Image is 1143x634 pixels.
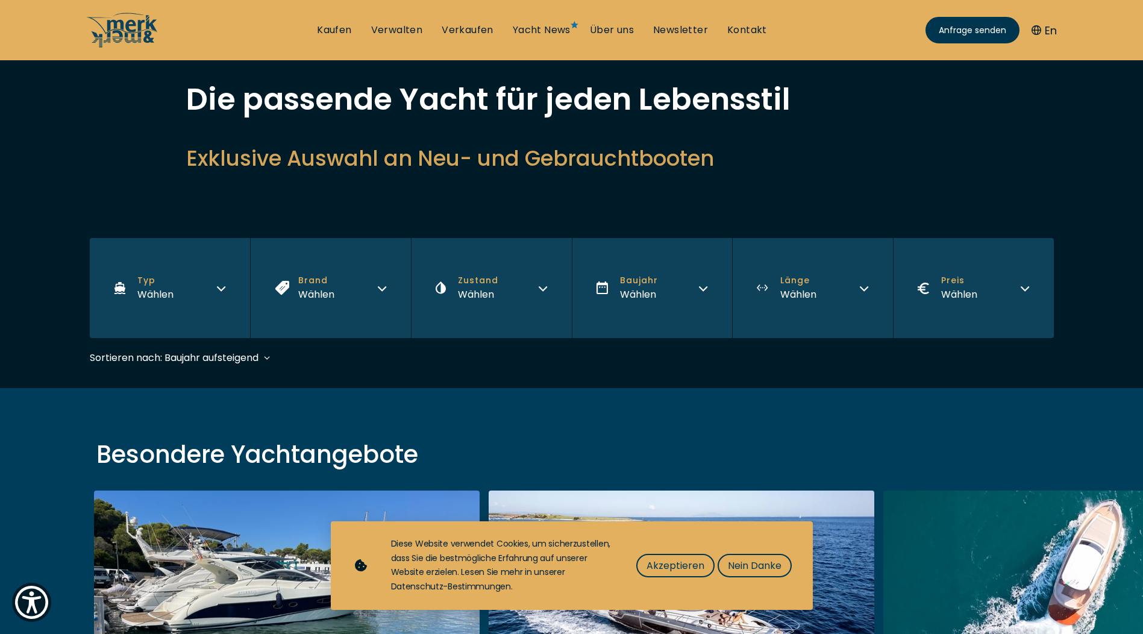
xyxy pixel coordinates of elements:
[620,287,658,302] div: Wählen
[391,580,511,592] a: Datenschutz-Bestimmungen
[925,17,1019,43] a: Anfrage senden
[941,274,977,287] span: Preis
[653,24,708,37] a: Newsletter
[371,24,423,37] a: Verwalten
[728,558,781,573] span: Nein Danke
[391,537,612,594] div: Diese Website verwendet Cookies, um sicherzustellen, dass Sie die bestmögliche Erfahrung auf unse...
[458,274,498,287] span: Zustand
[727,24,767,37] a: Kontakt
[1032,22,1057,39] button: En
[90,350,258,365] div: Sortieren nach: Baujahr aufsteigend
[298,287,334,302] div: Wählen
[636,554,715,577] button: Akzeptieren
[893,238,1054,338] button: PreisWählen
[780,287,816,302] div: Wählen
[317,24,351,37] a: Kaufen
[939,24,1006,37] span: Anfrage senden
[137,274,174,287] span: Typ
[718,554,792,577] button: Nein Danke
[186,143,957,173] h2: Exklusive Auswahl an Neu- und Gebrauchtbooten
[647,558,704,573] span: Akzeptieren
[411,238,572,338] button: ZustandWählen
[442,24,493,37] a: Verkaufen
[780,274,816,287] span: Länge
[186,84,957,115] h1: Die passende Yacht für jeden Lebensstil
[90,238,251,338] button: TypWählen
[298,274,334,287] span: Brand
[620,274,658,287] span: Baujahr
[250,238,411,338] button: BrandWählen
[941,287,977,302] div: Wählen
[572,238,733,338] button: BaujahrWählen
[732,238,893,338] button: LängeWählen
[12,583,51,622] button: Show Accessibility Preferences
[513,24,571,37] a: Yacht News
[137,287,174,302] div: Wählen
[458,287,498,302] div: Wählen
[590,24,634,37] a: Über uns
